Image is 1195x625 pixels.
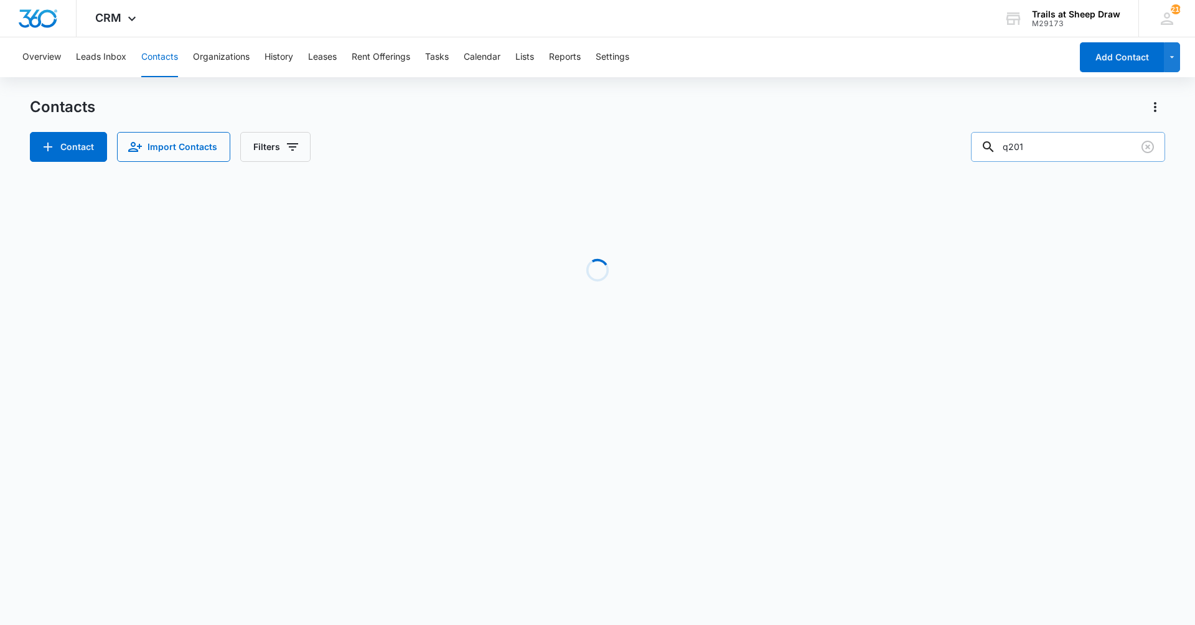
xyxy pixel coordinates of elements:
[308,37,337,77] button: Leases
[1171,4,1181,14] div: notifications count
[22,37,61,77] button: Overview
[515,37,534,77] button: Lists
[464,37,500,77] button: Calendar
[971,132,1165,162] input: Search Contacts
[30,98,95,116] h1: Contacts
[193,37,250,77] button: Organizations
[76,37,126,77] button: Leads Inbox
[141,37,178,77] button: Contacts
[1171,4,1181,14] span: 216
[1080,42,1164,72] button: Add Contact
[1032,19,1120,28] div: account id
[352,37,410,77] button: Rent Offerings
[1138,137,1158,157] button: Clear
[265,37,293,77] button: History
[240,132,311,162] button: Filters
[549,37,581,77] button: Reports
[425,37,449,77] button: Tasks
[117,132,230,162] button: Import Contacts
[95,11,121,24] span: CRM
[1032,9,1120,19] div: account name
[30,132,107,162] button: Add Contact
[1145,97,1165,117] button: Actions
[596,37,629,77] button: Settings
